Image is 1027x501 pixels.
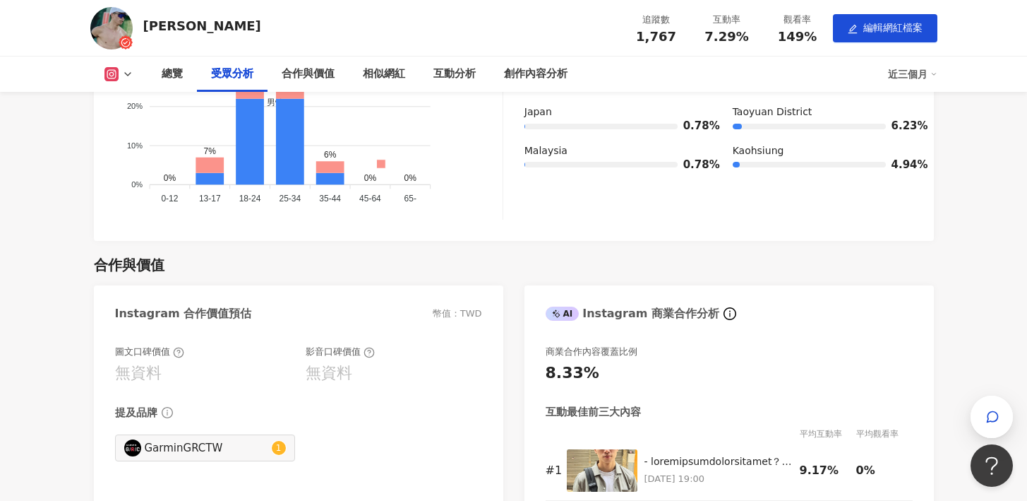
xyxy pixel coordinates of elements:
div: 商業合作內容覆蓋比例 [546,346,637,358]
div: 互動分析 [433,66,476,83]
span: 1.04% [683,83,704,93]
div: Kaohsiung [733,144,913,158]
div: Instagram 商業合作分析 [546,306,719,322]
span: edit [848,24,858,34]
div: 合作與價值 [282,66,335,83]
div: Japan [524,105,704,119]
button: edit編輯網紅檔案 [833,14,937,42]
tspan: 25-34 [279,194,301,204]
div: 提及品牌 [115,406,157,420]
span: 7.29% [704,30,748,44]
div: 平均互動率 [800,427,856,441]
div: 總覽 [162,66,183,83]
div: 合作與價值 [94,255,164,275]
span: 149% [778,30,817,44]
div: 無資料 [115,363,162,384]
tspan: 35-44 [319,194,341,204]
span: 0.78% [683,160,704,170]
div: GarminGRCTW [145,440,268,456]
span: 編輯網紅檔案 [863,22,923,33]
span: 男性 [256,98,284,108]
div: 影音口碑價值 [306,346,375,358]
span: info-circle [160,405,175,420]
span: 6.23% [891,83,913,93]
div: 圖文口碑價值 [115,346,184,358]
sup: 1 [272,441,286,455]
div: 互動率 [700,13,754,27]
div: # 1 [546,463,560,478]
tspan: 0-12 [161,194,178,204]
tspan: 10% [127,141,143,150]
div: 無資料 [306,363,352,384]
span: 4.94% [891,160,913,170]
div: 相似網紅 [363,66,405,83]
div: Instagram 合作價值預估 [115,306,252,322]
div: Taoyuan District [733,105,913,119]
span: 1 [276,443,282,453]
div: AI [546,307,579,321]
tspan: 18-24 [239,194,260,204]
div: 互動最佳前三大內容 [546,405,641,420]
p: [DATE] 19:00 [644,471,793,487]
tspan: 13-17 [198,194,220,204]
div: 觀看率 [771,13,824,27]
img: KOL Avatar [124,440,141,456]
img: - 有沒有一款包能夠同時滿足上班通勤和假日外出呢？最近入手了 OUTDOOR PRODUCTS 的 ORIGINALS 經典系列。百搭的外型、足夠的容量加上超好背的減壓肩帶，讓我外出一整天肩膀都... [567,449,637,492]
span: 0.78% [683,121,704,131]
tspan: 20% [127,102,143,111]
span: info-circle [721,305,738,322]
div: Malaysia [524,144,704,158]
div: 8.33% [546,363,599,384]
div: 受眾分析 [211,66,253,83]
div: - loremipsumdolorsitamet？conse ADIPISC ELITSEDD e TEMPORINC utla。etdol、magnaaliquaenim，adminimven... [644,455,793,469]
div: [PERSON_NAME] [143,17,261,35]
tspan: 45-64 [359,194,381,204]
div: 近三個月 [888,63,937,86]
span: 1,767 [636,29,676,44]
div: 幣值：TWD [433,307,482,320]
div: 9.17% [800,463,849,478]
img: KOL Avatar [90,7,133,49]
div: 平均觀看率 [856,427,913,441]
div: 創作內容分析 [504,66,567,83]
tspan: 0% [131,180,143,189]
div: 0% [856,463,906,478]
span: 6.23% [891,121,913,131]
div: 追蹤數 [630,13,683,27]
iframe: Help Scout Beacon - Open [971,444,1013,487]
tspan: 65- [404,194,416,204]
